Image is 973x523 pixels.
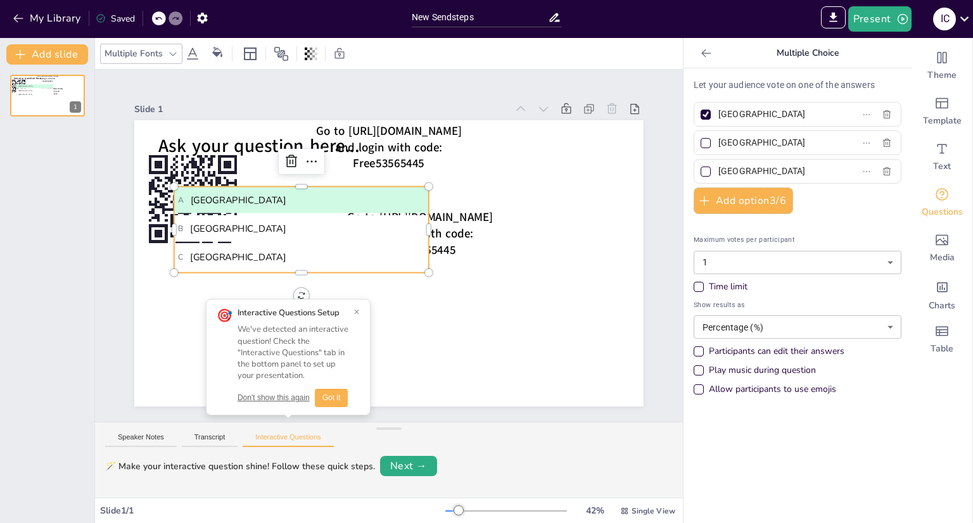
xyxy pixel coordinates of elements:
[718,134,836,152] input: Option 2
[217,307,232,325] div: 🎯
[694,383,836,396] div: Allow participants to use emojis
[70,101,81,113] div: 1
[632,506,675,516] span: Single View
[930,251,955,264] span: Media
[709,345,844,358] div: Participants can edit their answers
[16,85,17,87] span: A
[694,187,793,214] button: Add option3/6
[179,194,424,206] span: [GEOGRAPHIC_DATA]
[14,77,44,80] span: Ask your question here...
[912,43,972,89] div: Change the overall theme
[16,90,53,92] span: [GEOGRAPHIC_DATA]
[102,45,165,62] div: Multiple Fonts
[10,8,86,28] button: My Library
[134,103,507,115] div: Slide 1
[354,307,360,317] button: ×
[240,44,260,64] div: Layout
[238,324,349,381] div: We've detected an interactive question! Check the "Interactive Questions" tab in the bottom panel...
[179,223,184,234] span: B
[182,433,238,447] button: Transcript
[709,364,816,377] div: Play music during question
[694,234,901,245] span: Maximum votes per participant
[96,13,135,25] div: Saved
[208,47,227,60] div: Background color
[718,105,836,123] input: Option 1
[179,222,424,235] span: [GEOGRAPHIC_DATA]
[912,89,972,134] div: Add ready made slides
[179,251,424,263] span: [GEOGRAPHIC_DATA]
[179,252,184,263] span: C
[912,180,972,225] div: Get real-time input from your audience
[16,85,53,87] span: [GEOGRAPHIC_DATA]
[105,433,177,447] button: Speaker Notes
[694,79,901,92] p: Let your audience vote on one of the answers
[709,280,747,293] div: Time limit
[912,134,972,180] div: Add text boxes
[933,8,956,30] div: I C
[238,307,349,318] div: Interactive Questions Setup
[316,123,462,172] span: Go to [URL][DOMAIN_NAME] and login with code: Free53565445
[694,315,901,339] div: Percentage (%)
[694,280,901,293] div: Time limit
[922,206,963,218] span: Questions
[694,299,901,310] span: Show results as
[380,456,437,476] button: Next →
[912,317,972,362] div: Add a table
[16,94,53,96] span: [GEOGRAPHIC_DATA]
[821,6,846,32] span: Export to PowerPoint
[931,343,953,355] span: Table
[694,345,844,358] div: Participants can edit their answers
[718,162,836,180] input: Option 3
[37,75,58,82] span: Go to [URL][DOMAIN_NAME] and login with code: Free53565445
[912,225,972,271] div: Add images, graphics, shapes or video
[6,44,88,65] button: Add slide
[179,194,184,205] span: A
[933,160,951,173] span: Text
[848,6,912,32] button: Present
[929,299,955,312] span: Charts
[10,75,85,117] div: 1
[100,505,445,517] div: Slide 1 / 1
[412,8,548,27] input: Insert title
[933,6,956,32] button: I C
[238,393,310,403] button: Don't show this again
[315,389,348,407] button: Got it
[694,251,901,274] div: 1
[243,433,333,447] button: Interactive Questions
[274,46,289,61] span: Position
[16,94,17,95] span: C
[927,69,957,82] span: Theme
[716,38,899,68] p: Multiple Choice
[580,505,610,517] div: 42 %
[923,115,962,127] span: Template
[694,364,816,377] div: Play music during question
[16,90,17,91] span: B
[912,271,972,317] div: Add charts and graphs
[709,383,836,396] div: Allow participants to use emojis
[105,460,375,472] div: 🪄 Make your interactive question shine! Follow these quick steps.
[158,134,359,158] span: Ask your question here...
